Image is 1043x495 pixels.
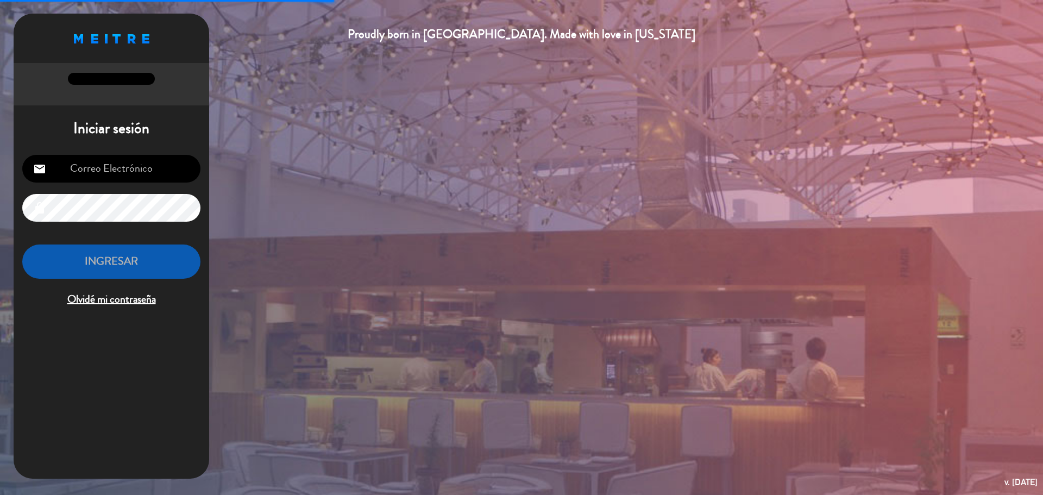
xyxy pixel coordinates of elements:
span: Olvidé mi contraseña [22,291,200,309]
i: email [33,162,46,176]
div: v. [DATE] [1004,475,1038,490]
button: INGRESAR [22,245,200,279]
i: lock [33,202,46,215]
input: Correo Electrónico [22,155,200,183]
h1: Iniciar sesión [14,120,209,138]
